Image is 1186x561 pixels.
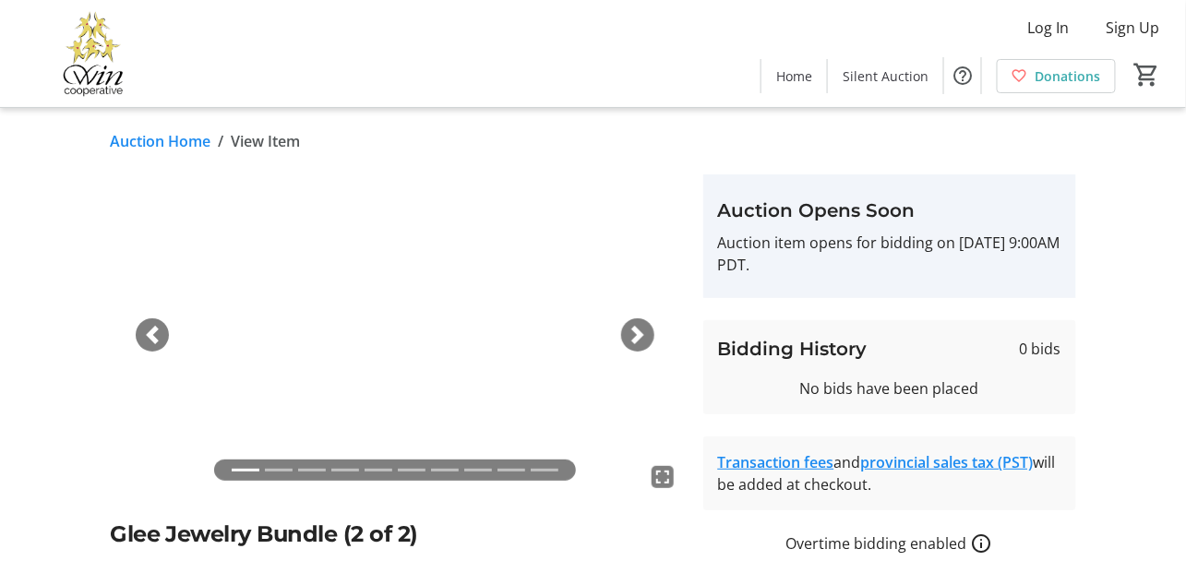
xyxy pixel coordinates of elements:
[1036,66,1101,86] span: Donations
[1092,13,1175,42] button: Sign Up
[652,466,674,488] mat-icon: fullscreen
[997,59,1116,93] a: Donations
[1028,17,1070,39] span: Log In
[718,452,834,472] a: Transaction fees
[718,451,1061,495] div: and will be added at checkout.
[776,66,812,86] span: Home
[110,130,210,152] a: Auction Home
[1020,338,1061,360] span: 0 bids
[11,7,175,100] img: Victoria Women In Need Community Cooperative's Logo
[1107,17,1160,39] span: Sign Up
[971,532,993,555] a: How overtime bidding works for silent auctions
[231,130,300,152] span: View Item
[828,59,943,93] a: Silent Auction
[1131,58,1164,91] button: Cart
[110,174,681,495] img: Image
[110,518,681,551] h2: Glee Jewelry Bundle (2 of 2)
[861,452,1034,472] a: provincial sales tax (PST)
[1013,13,1084,42] button: Log In
[718,232,1061,276] p: Auction item opens for bidding on [DATE] 9:00AM PDT.
[718,377,1061,400] div: No bids have been placed
[944,57,981,94] button: Help
[718,335,868,363] h3: Bidding History
[703,532,1076,555] div: Overtime bidding enabled
[843,66,928,86] span: Silent Auction
[761,59,827,93] a: Home
[718,197,1061,224] h3: Auction Opens Soon
[218,130,223,152] span: /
